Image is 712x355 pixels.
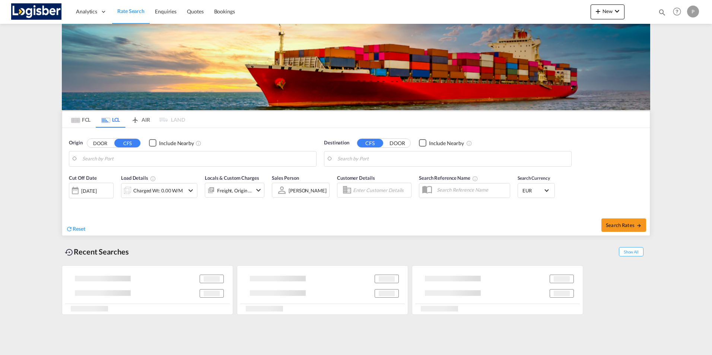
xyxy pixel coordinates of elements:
button: DOOR [384,139,410,147]
md-pagination-wrapper: Use the left and right arrow keys to navigate between tabs [66,111,185,128]
span: Quotes [187,8,203,15]
span: Sales Person [272,175,299,181]
input: Search Reference Name [433,184,510,195]
md-icon: icon-chevron-down [613,7,622,16]
md-icon: icon-arrow-right [636,223,642,228]
img: LCL+%26+FCL+BACKGROUND.png [62,24,650,110]
md-icon: icon-chevron-down [254,186,263,195]
div: Origin DOOR CFS Checkbox No InkUnchecked: Ignores neighbouring ports when fetching rates.Checked ... [62,128,650,236]
div: P [687,6,699,17]
span: Search Rates [606,222,642,228]
input: Search by Port [82,153,312,164]
div: Freight Origin Destination [217,185,252,196]
button: CFS [357,139,383,147]
span: Origin [69,139,82,147]
md-tab-item: LCL [96,111,125,128]
input: Enter Customer Details [353,185,409,196]
md-icon: icon-magnify [658,8,666,16]
span: Customer Details [337,175,375,181]
md-checkbox: Checkbox No Ink [149,139,194,147]
md-tab-item: AIR [125,111,155,128]
span: Locals & Custom Charges [205,175,259,181]
md-datepicker: Select [69,198,74,208]
div: Charged Wt: 0.00 W/Micon-chevron-down [121,183,197,198]
button: CFS [114,139,140,147]
span: Analytics [76,8,97,15]
input: Search by Port [337,153,568,164]
div: Freight Origin Destinationicon-chevron-down [205,183,264,198]
div: Recent Searches [62,243,132,260]
span: New [594,8,622,14]
button: DOOR [87,139,113,147]
span: Search Reference Name [419,175,478,181]
md-icon: Unchecked: Ignores neighbouring ports when fetching rates.Checked : Includes neighbouring ports w... [196,140,201,146]
span: Reset [73,226,85,232]
span: Cut Off Date [69,175,97,181]
md-icon: icon-plus 400-fg [594,7,603,16]
md-icon: icon-backup-restore [65,248,74,257]
div: [DATE] [69,183,114,198]
div: Include Nearby [429,140,464,147]
div: [DATE] [81,188,96,194]
md-icon: Your search will be saved by the below given name [472,176,478,182]
span: Rate Search [117,8,144,14]
div: icon-magnify [658,8,666,19]
div: Charged Wt: 0.00 W/M [133,185,183,196]
md-icon: icon-refresh [66,226,73,232]
img: d7a75e507efd11eebffa5922d020a472.png [11,3,61,20]
span: Help [671,5,683,18]
span: Show All [619,247,643,256]
div: Help [671,5,687,19]
md-icon: Chargeable Weight [150,176,156,182]
md-select: Sales Person: POL ALVAREZ [288,185,327,196]
span: Load Details [121,175,156,181]
md-icon: icon-airplane [131,115,140,121]
md-checkbox: Checkbox No Ink [419,139,464,147]
div: icon-refreshReset [66,225,85,233]
button: Search Ratesicon-arrow-right [601,218,646,232]
span: EUR [522,187,543,194]
span: Destination [324,139,349,147]
span: Bookings [214,8,235,15]
div: [PERSON_NAME] [289,188,327,194]
div: Include Nearby [159,140,194,147]
span: Search Currency [518,175,550,181]
md-tab-item: FCL [66,111,96,128]
md-icon: Unchecked: Ignores neighbouring ports when fetching rates.Checked : Includes neighbouring ports w... [466,140,472,146]
md-select: Select Currency: € EUREuro [522,185,551,196]
button: icon-plus 400-fgNewicon-chevron-down [591,4,624,19]
span: Enquiries [155,8,177,15]
md-icon: icon-chevron-down [186,186,195,195]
